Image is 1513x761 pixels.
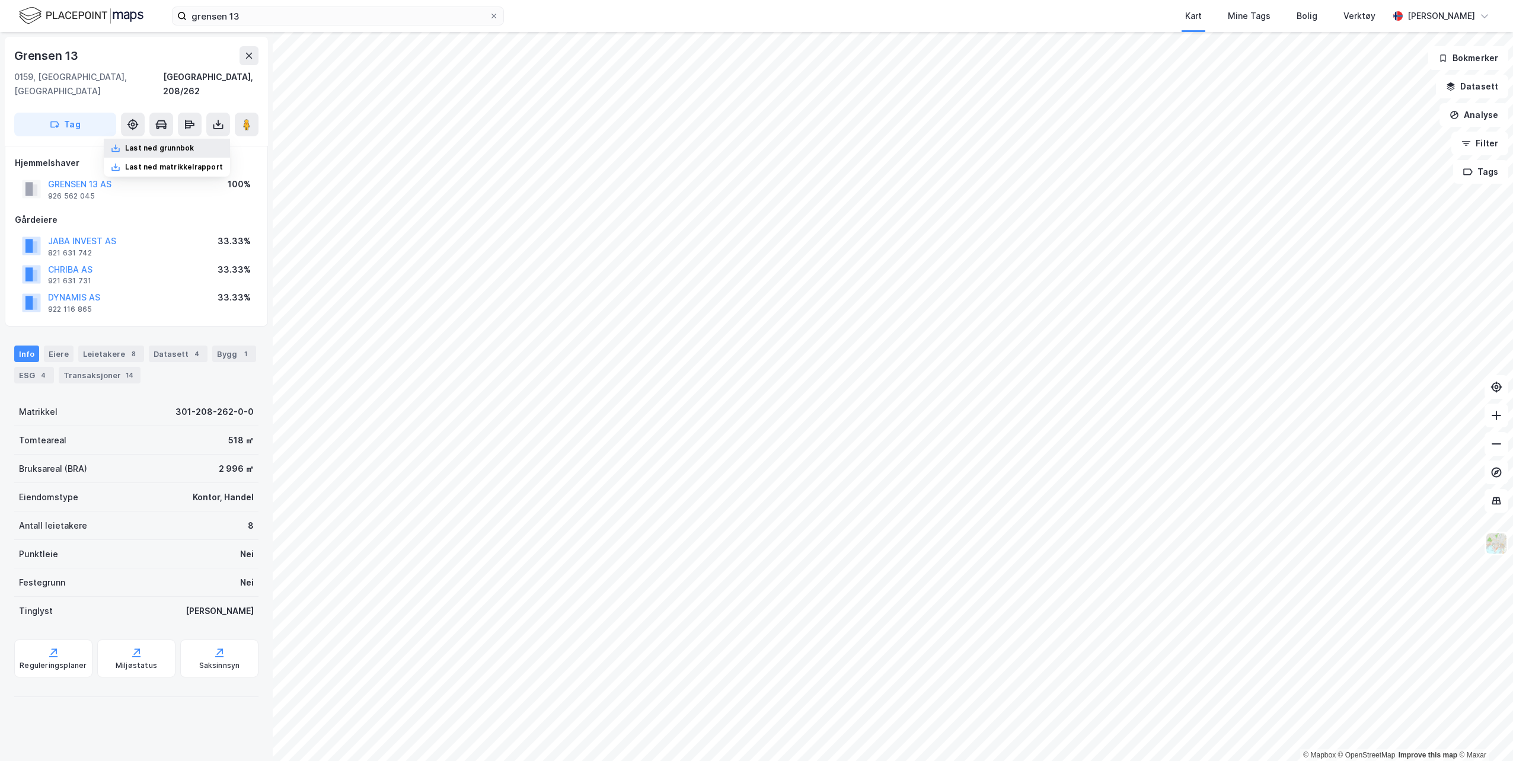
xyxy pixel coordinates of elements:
[228,177,251,191] div: 100%
[37,369,49,381] div: 4
[219,462,254,476] div: 2 996 ㎡
[123,369,136,381] div: 14
[175,405,254,419] div: 301-208-262-0-0
[199,661,240,670] div: Saksinnsyn
[191,348,203,360] div: 4
[187,7,489,25] input: Søk på adresse, matrikkel, gårdeiere, leietakere eller personer
[186,604,254,618] div: [PERSON_NAME]
[44,346,74,362] div: Eiere
[1454,704,1513,761] iframe: Chat Widget
[15,156,258,170] div: Hjemmelshaver
[1428,46,1508,70] button: Bokmerker
[1297,9,1317,23] div: Bolig
[19,433,66,447] div: Tomteareal
[20,661,87,670] div: Reguleringsplaner
[149,346,208,362] div: Datasett
[218,263,251,277] div: 33.33%
[19,490,78,504] div: Eiendomstype
[59,367,141,383] div: Transaksjoner
[19,462,87,476] div: Bruksareal (BRA)
[1185,9,1202,23] div: Kart
[240,575,254,590] div: Nei
[240,547,254,561] div: Nei
[248,519,254,533] div: 8
[14,70,163,98] div: 0159, [GEOGRAPHIC_DATA], [GEOGRAPHIC_DATA]
[19,5,143,26] img: logo.f888ab2527a4732fd821a326f86c7f29.svg
[212,346,256,362] div: Bygg
[1338,751,1396,759] a: OpenStreetMap
[1439,103,1508,127] button: Analyse
[218,234,251,248] div: 33.33%
[19,519,87,533] div: Antall leietakere
[48,276,91,286] div: 921 631 731
[1451,132,1508,155] button: Filter
[48,191,95,201] div: 926 562 045
[240,348,251,360] div: 1
[1407,9,1475,23] div: [PERSON_NAME]
[228,433,254,447] div: 518 ㎡
[14,46,81,65] div: Grensen 13
[193,490,254,504] div: Kontor, Handel
[1453,160,1508,184] button: Tags
[19,405,58,419] div: Matrikkel
[14,346,39,362] div: Info
[125,143,194,153] div: Last ned grunnbok
[1343,9,1375,23] div: Verktøy
[19,575,65,590] div: Festegrunn
[15,213,258,227] div: Gårdeiere
[116,661,157,670] div: Miljøstatus
[14,113,116,136] button: Tag
[127,348,139,360] div: 8
[14,367,54,383] div: ESG
[1399,751,1457,759] a: Improve this map
[163,70,258,98] div: [GEOGRAPHIC_DATA], 208/262
[48,305,92,314] div: 922 116 865
[1436,75,1508,98] button: Datasett
[78,346,144,362] div: Leietakere
[48,248,92,258] div: 821 631 742
[125,162,223,172] div: Last ned matrikkelrapport
[19,547,58,561] div: Punktleie
[1303,751,1336,759] a: Mapbox
[218,290,251,305] div: 33.33%
[1228,9,1271,23] div: Mine Tags
[19,604,53,618] div: Tinglyst
[1485,532,1508,555] img: Z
